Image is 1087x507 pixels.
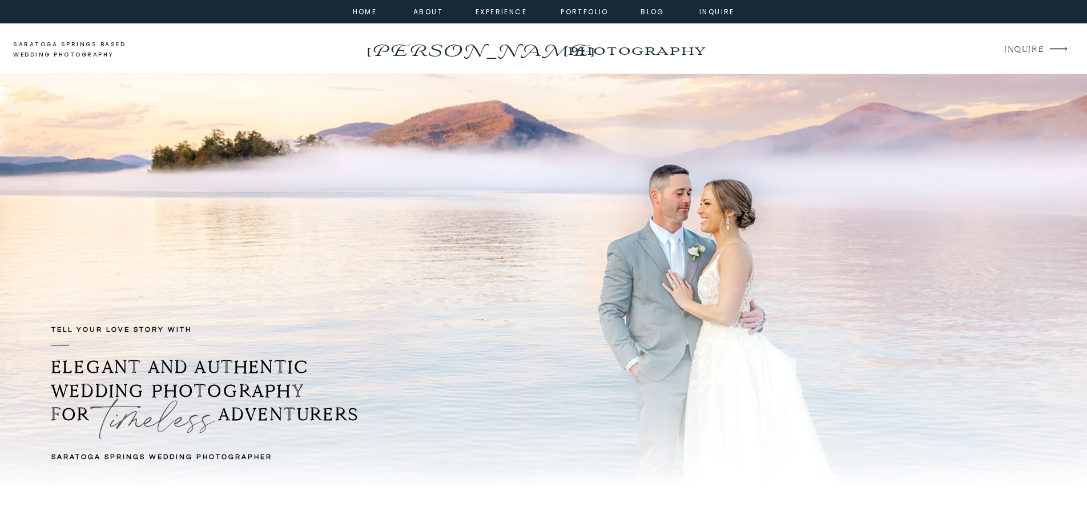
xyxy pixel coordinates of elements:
a: saratoga springs based wedding photography [13,39,147,61]
a: inquire [697,6,738,16]
a: Blog [632,6,673,16]
b: ELEGANT AND AUTHENTIC WEDDING PHOTOGRAPHY FOR ADVENTURERS [51,356,359,425]
a: [PERSON_NAME] [364,37,596,55]
a: INQUIRE [1004,42,1042,58]
a: home [349,6,380,16]
a: about [413,6,439,16]
b: Saratoga Springs Wedding Photographer [51,453,272,461]
a: portfolio [560,6,609,16]
b: TELL YOUR LOVE STORY with [51,326,192,333]
a: photography [545,34,727,66]
p: timeless [104,387,203,458]
a: experience [476,6,522,16]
